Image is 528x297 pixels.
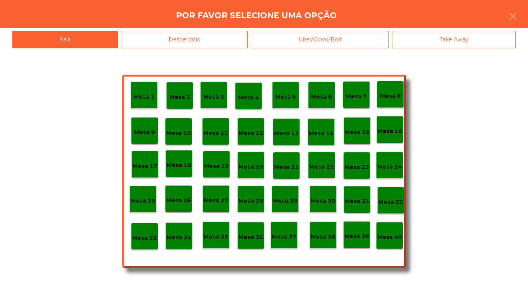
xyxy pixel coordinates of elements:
p: Mesa 39 [344,232,369,241]
p: Mesa 25 [131,196,155,205]
p: Mesa 22 [309,162,334,171]
p: Mesa 18 [167,161,191,170]
p: Mesa 6 [311,92,332,101]
p: Mesa 30 [311,196,336,205]
p: Mesa 14 [309,129,334,138]
p: Mesa 29 [273,196,298,205]
p: Mesa 20 [238,162,263,171]
p: Mesa 3 [203,92,224,101]
div: Sala [12,31,118,48]
p: Mesa 15 [345,128,370,137]
p: Mesa 4 [238,93,259,102]
p: Mesa 17 [133,162,157,171]
p: Mesa 36 [238,233,263,242]
p: Mesa 35 [204,232,228,241]
p: Mesa 40 [377,233,402,242]
p: Mesa 1 [134,92,155,101]
p: Mesa 23 [344,163,369,172]
p: Mesa 24 [377,162,402,171]
p: Mesa 2 [169,93,190,102]
p: Mesa 8 [380,92,401,101]
div: Take Away [392,31,516,48]
h4: Por favor selecione uma opção [176,10,337,21]
p: Mesa 11 [203,129,228,138]
p: Mesa 31 [345,197,370,206]
p: Mesa 38 [311,232,336,241]
p: Mesa 27 [204,196,228,205]
p: Mesa 21 [274,163,299,172]
p: Mesa 16 [378,127,402,136]
p: Mesa 10 [166,129,191,138]
p: Mesa 26 [166,196,191,205]
p: Mesa 32 [378,198,403,207]
p: Mesa 12 [238,129,263,138]
p: Mesa 33 [132,234,157,242]
p: Mesa 34 [167,233,191,242]
p: Mesa 37 [272,232,296,241]
p: Mesa 9 [134,128,155,137]
p: Mesa 5 [275,92,296,101]
p: Mesa 7 [346,92,367,101]
p: Mesa 13 [274,129,299,138]
div: Desperdicio [121,31,248,48]
div: Uber/Glovo/Bolt [251,31,389,48]
p: Mesa 28 [238,196,263,205]
p: Mesa 19 [204,162,229,171]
